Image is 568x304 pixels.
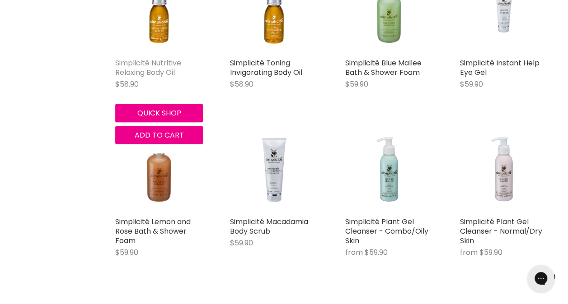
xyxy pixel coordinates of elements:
span: $59.90 [115,247,138,258]
a: Simplicité Lemon and Rose Bath & Shower Foam [115,216,191,246]
span: $58.90 [115,79,139,89]
img: Simplicité Plant Gel Cleanser - Combo/Oily Skin [345,125,433,212]
span: $59.90 [365,247,388,258]
img: Simplicité Lemon and Rose Bath & Shower Foam [115,125,203,212]
a: Simplicité Plant Gel Cleanser - Normal/Dry Skin [460,216,542,246]
span: from [345,247,363,258]
span: $59.90 [460,79,483,89]
a: Simplicité Instant Help Eye Gel [460,58,540,78]
a: Simplicité Blue Mallee Bath & Shower Foam [345,58,422,78]
a: Simplicité Macadamia Body Scrub [230,216,308,236]
iframe: Gorgias live chat messenger [523,262,559,295]
span: from [460,247,478,258]
a: Simplicité Plant Gel Cleanser - Combo/Oily Skin [345,216,428,246]
img: Simplicité Macadamia Body Scrub [230,125,318,212]
button: Quick shop [115,104,203,122]
a: Simplicité Toning Invigorating Body Oil [230,58,302,78]
button: Add to cart [115,126,203,144]
span: $59.90 [479,247,502,258]
span: $59.90 [230,238,253,248]
span: $58.90 [230,79,253,89]
img: Simplicité Plant Gel Cleanser - Normal/Dry Skin [460,125,548,212]
a: Simplicité Nutritive Relaxing Body Oil [115,58,181,78]
span: $59.90 [345,79,368,89]
span: Add to cart [135,130,184,140]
